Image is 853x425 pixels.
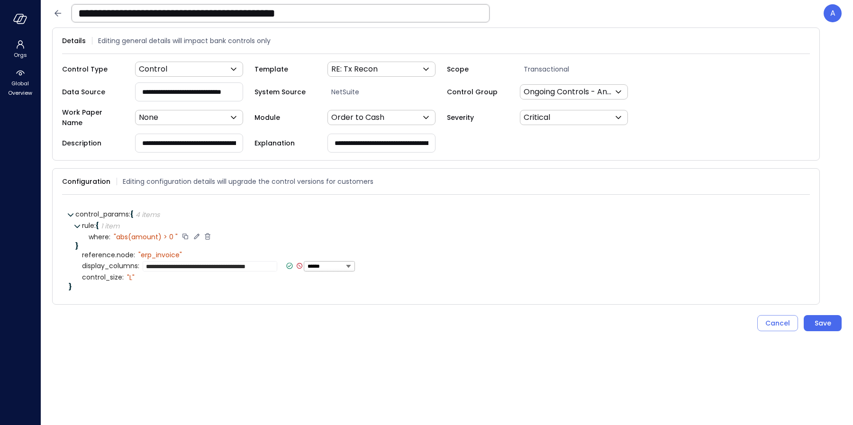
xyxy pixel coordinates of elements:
div: } [69,283,803,290]
span: control_params [75,209,130,219]
div: " abs(amount) > 0 " [114,233,178,241]
span: : [129,209,130,219]
span: : [109,232,110,242]
span: System Source [254,87,316,97]
div: " L" [127,273,135,282]
span: Editing general details will impact bank controls only [98,36,271,46]
span: Work Paper Name [62,107,124,128]
div: " erp_invoice" [138,251,182,259]
span: Control Group [447,87,508,97]
span: Explanation [254,138,316,148]
span: rule [82,221,96,230]
div: Orgs [2,38,38,61]
span: : [122,272,124,282]
span: { [96,221,99,230]
span: Module [254,112,316,123]
span: Orgs [14,50,27,60]
span: Control Type [62,64,124,74]
p: RE: Tx Recon [331,63,378,75]
span: Transactional [520,64,639,74]
div: Global Overview [2,66,38,99]
div: 4 items [136,211,160,218]
span: { [130,209,134,219]
div: Save [815,317,831,329]
p: Control [139,63,167,75]
p: Ongoing Controls - Anomaly detection [524,86,613,98]
p: None [139,112,158,123]
span: Data Source [62,87,124,97]
span: : [94,221,96,230]
div: Cancel [765,317,790,329]
span: control_size [82,274,124,281]
div: 1 item [101,223,119,229]
p: Critical [524,112,550,123]
span: : [134,250,135,260]
span: Editing configuration details will upgrade the control versions for customers [123,176,373,187]
button: Save [804,315,842,331]
div: Avi Brandwain [824,4,842,22]
span: display_columns [82,262,139,270]
span: Template [254,64,316,74]
span: Severity [447,112,508,123]
div: } [75,243,803,249]
span: Global Overview [6,79,35,98]
span: where [89,234,110,241]
p: A [830,8,835,19]
span: Details [62,36,86,46]
span: : [138,261,139,271]
span: Configuration [62,176,110,187]
span: Scope [447,64,508,74]
p: Order to Cash [331,112,384,123]
span: NetSuite [327,87,447,97]
button: Cancel [757,315,798,331]
span: Description [62,138,124,148]
span: reference.node [82,252,135,259]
